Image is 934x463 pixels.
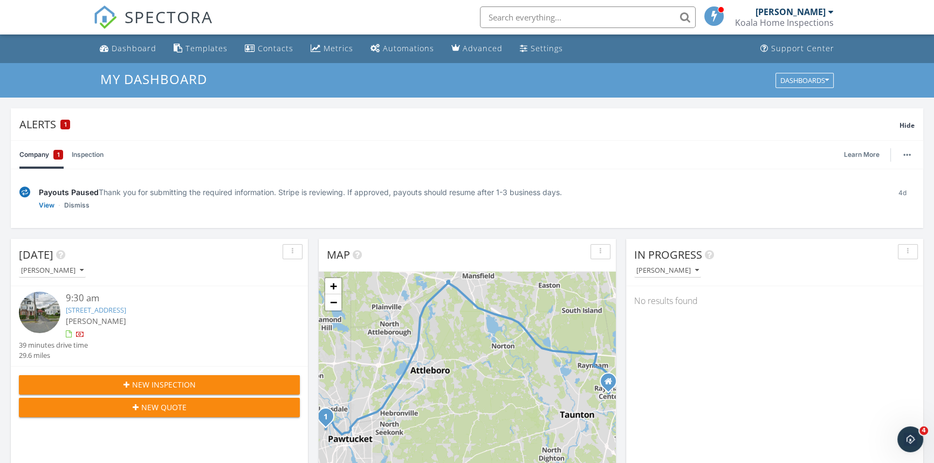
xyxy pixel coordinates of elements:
span: 1 [57,149,60,160]
a: 9:30 am [STREET_ADDRESS] [PERSON_NAME] 39 minutes drive time 29.6 miles [19,292,300,361]
a: Settings [516,39,567,59]
div: Thank you for submitting the required information. Stripe is reviewing. If approved, payouts shou... [39,186,882,198]
a: [STREET_ADDRESS] [66,305,126,315]
div: Support Center [771,43,834,53]
div: 4d [890,186,915,211]
span: New Quote [141,402,187,413]
a: Inspection [72,141,104,169]
a: Learn More [844,149,886,160]
div: [PERSON_NAME] [756,6,826,17]
a: Zoom in [325,278,341,294]
button: New Inspection [19,375,300,395]
a: Company [19,141,63,169]
span: 4 [919,426,928,435]
a: Dashboard [95,39,161,59]
span: Map [327,247,350,262]
i: 1 [324,413,328,421]
div: [PERSON_NAME] [636,267,699,274]
span: 1 [64,121,67,128]
button: [PERSON_NAME] [634,264,701,278]
img: streetview [19,292,60,333]
div: 39 minutes drive time [19,340,88,350]
button: [PERSON_NAME] [19,264,86,278]
span: My Dashboard [100,70,207,88]
span: In Progress [634,247,702,262]
div: 9:30 am [66,292,277,305]
a: Templates [169,39,232,59]
span: New Inspection [132,379,196,390]
div: Settings [531,43,563,53]
span: [PERSON_NAME] [66,316,126,326]
div: Automations [383,43,434,53]
img: under-review-2fe708636b114a7f4b8d.svg [19,186,30,198]
button: Dashboards [775,73,834,88]
iframe: Intercom live chat [897,426,923,452]
div: Koala Home Inspections [735,17,834,28]
a: Metrics [306,39,358,59]
a: Contacts [241,39,298,59]
div: Dashboard [112,43,156,53]
div: 29.6 miles [19,350,88,361]
a: SPECTORA [93,15,213,37]
div: 1058 Smithfield Ave, Lincoln, RI 02865 [326,416,332,423]
span: Hide [899,121,915,130]
a: Advanced [447,39,507,59]
span: [DATE] [19,247,53,262]
div: Dashboards [780,77,829,84]
a: Support Center [756,39,839,59]
a: View [39,200,54,211]
span: SPECTORA [125,5,213,28]
span: Payouts Paused [39,188,99,197]
input: Search everything... [480,6,696,28]
a: Automations (Basic) [366,39,438,59]
div: 739 s main st, Raynham ma 02767 [608,381,615,388]
div: Alerts [19,117,899,132]
div: Advanced [463,43,503,53]
button: New Quote [19,398,300,417]
div: No results found [626,286,923,315]
a: Zoom out [325,294,341,310]
div: Contacts [258,43,293,53]
div: Templates [186,43,228,53]
a: Dismiss [64,200,90,211]
img: ellipsis-632cfdd7c38ec3a7d453.svg [903,154,911,156]
div: Metrics [324,43,353,53]
div: [PERSON_NAME] [21,267,84,274]
img: The Best Home Inspection Software - Spectora [93,5,117,29]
